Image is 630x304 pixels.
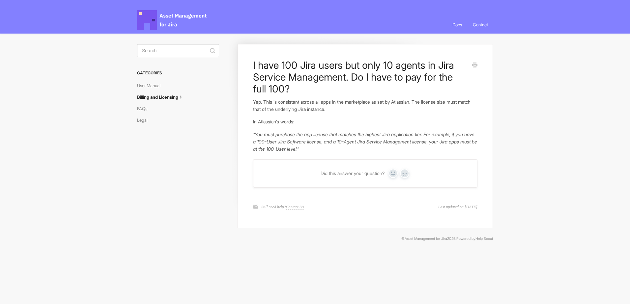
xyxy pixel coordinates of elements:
a: Help Scout [475,237,493,241]
p: In Atlassian’s words: [253,118,477,125]
h3: Categories [137,67,219,79]
a: User Manual [137,80,165,91]
time: Last updated on [DATE] [438,204,477,210]
a: FAQs [137,103,152,114]
a: Docs [447,16,467,34]
a: Legal [137,115,153,125]
a: Contact Us [286,205,304,210]
a: Contact [468,16,493,34]
input: Search [137,44,219,57]
span: Did this answer your question? [321,170,385,176]
p: Yep. This is consistent across all apps in the marketplace as set by Atlassian. The license size ... [253,98,477,113]
a: Print this Article [472,62,477,69]
h1: I have 100 Jira users but only 10 agents in Jira Service Management. Do I have to pay for the ful... [253,59,468,95]
p: Still need help? [261,204,304,210]
a: Asset Management for Jira [405,237,447,241]
a: Billing and Licensing [137,92,189,102]
span: Powered by [456,237,493,241]
span: Asset Management for Jira Docs [137,10,208,30]
em: “You must purchase the app license that matches the highest Jira application tier. For example, i... [253,132,477,151]
p: © 2025. [137,236,493,242]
